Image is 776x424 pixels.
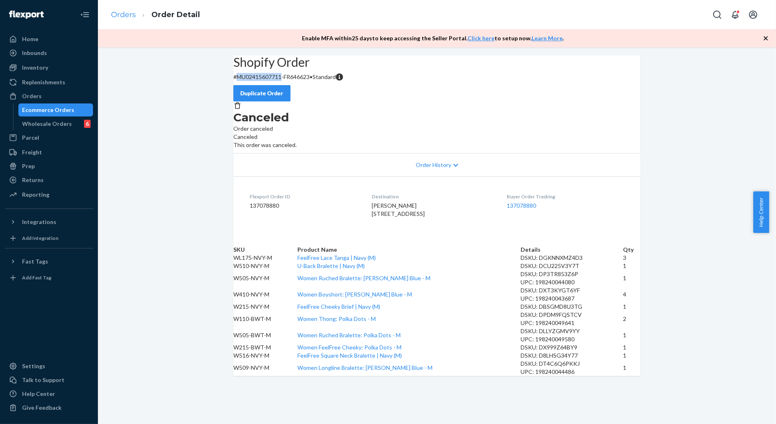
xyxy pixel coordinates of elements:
td: 1 [623,270,641,286]
div: DSKU: DP3TR853Z6P [521,270,623,278]
a: Add Fast Tag [5,271,93,284]
td: 1 [623,343,641,352]
div: Replenishments [22,78,65,86]
button: Help Center [753,191,769,233]
div: Returns [22,176,44,184]
td: W510-NVY-M [233,262,297,270]
th: Product Name [297,246,521,254]
div: UPC: 198240049580 [521,335,623,343]
div: DSKU: DX999Z64BY9 [521,343,623,352]
a: Prep [5,160,93,173]
a: FeelFree Square Neck Bralette | Navy (M) [297,352,402,359]
td: 3 [623,254,641,262]
td: 1 [623,303,641,311]
p: This order was canceled. [233,141,641,149]
a: 137078880 [507,202,536,209]
div: UPC: 198240044486 [521,368,623,376]
div: Help Center [22,390,55,398]
a: Parcel [5,131,93,144]
a: Reporting [5,188,93,201]
div: Integrations [22,218,56,226]
td: W516-NVY-M [233,352,297,360]
td: W509-NVY-M [233,360,297,376]
a: Women FeelFree Cheeky: Polka Dots - M [297,344,401,351]
button: Open notifications [727,7,743,23]
div: DSKU: DT4C6Q6PKKJ [521,360,623,368]
div: Freight [22,148,42,156]
div: Ecommerce Orders [22,106,75,114]
div: Fast Tags [22,257,48,266]
dt: Destination [372,193,493,200]
div: Add Fast Tag [22,274,51,281]
a: Learn More [532,35,563,42]
button: Open account menu [745,7,761,23]
td: 1 [623,262,641,270]
td: W110-BWT-M [233,311,297,327]
a: Women Ruched Bralette: Polka Dots - M [297,332,401,338]
ol: breadcrumbs [104,3,206,27]
a: Women Thong: Polka Dots - M [297,315,376,322]
div: UPC: 198240044080 [521,278,623,286]
div: DSKU: DCU225V3Y7T [521,262,623,270]
a: Freight [5,146,93,159]
div: UPC: 198240043687 [521,294,623,303]
dd: 137078880 [250,202,359,210]
div: DSKU: D8LHSG34Y77 [521,352,623,360]
td: 4 [623,286,641,303]
td: W410-NVY-M [233,286,297,303]
header: Canceled [233,133,641,141]
a: Orders [5,90,93,103]
div: Prep [22,162,35,170]
a: Orders [111,10,136,19]
div: Inbounds [22,49,47,57]
dt: Buyer Order Tracking [507,193,624,200]
div: Order canceled [233,110,641,133]
a: Help Center [5,387,93,400]
button: Fast Tags [5,255,93,268]
div: Inventory [22,64,48,72]
td: W505-BWT-M [233,327,297,343]
a: Women Boyshort: [PERSON_NAME] Blue - M [297,291,412,298]
td: 1 [623,327,641,343]
p: Enable MFA within 25 days to keep accessing the Seller Portal. to setup now. . [302,34,564,42]
button: Give Feedback [5,401,93,414]
div: Settings [22,362,45,370]
div: DSKU: DXT3KYGT6YF [521,286,623,294]
td: W215-BWT-M [233,343,297,352]
img: Flexport logo [9,11,44,19]
div: DSKU: DBSGMD8U3TG [521,303,623,311]
td: WL175-NVY-M [233,254,297,262]
span: Order History [416,161,451,169]
span: [PERSON_NAME] [STREET_ADDRESS] [372,202,425,217]
td: 2 [623,311,641,327]
div: Home [22,35,38,43]
div: Add Integration [22,235,58,242]
button: Close Navigation [77,7,93,23]
div: Orders [22,92,42,100]
td: 1 [623,352,641,360]
a: Order Detail [151,10,200,19]
a: Click here [468,35,494,42]
div: Wholesale Orders [22,120,72,128]
a: Inbounds [5,46,93,59]
button: Open Search Box [709,7,725,23]
a: Wholesale Orders6 [18,117,93,130]
a: Women Ruched Bralette: [PERSON_NAME] Blue - M [297,275,430,281]
td: W215-NVY-M [233,303,297,311]
th: SKU [233,246,297,254]
a: Inventory [5,61,93,74]
td: 1 [623,360,641,376]
p: # MU02415607711-FR646623 [233,73,641,81]
a: Returns [5,174,93,187]
div: UPC: 198240049641 [521,319,623,327]
div: Duplicate Order [240,89,284,97]
a: Ecommerce Orders [18,103,93,116]
td: W505-NVY-M [233,270,297,286]
a: Women Longline Bralette: [PERSON_NAME] Blue - M [297,364,432,371]
span: • [310,73,313,80]
div: DSKU: DGKNNXMZ4D3 [521,254,623,262]
a: Add Integration [5,232,93,245]
h2: Shopify Order [233,55,641,69]
a: Settings [5,360,93,373]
